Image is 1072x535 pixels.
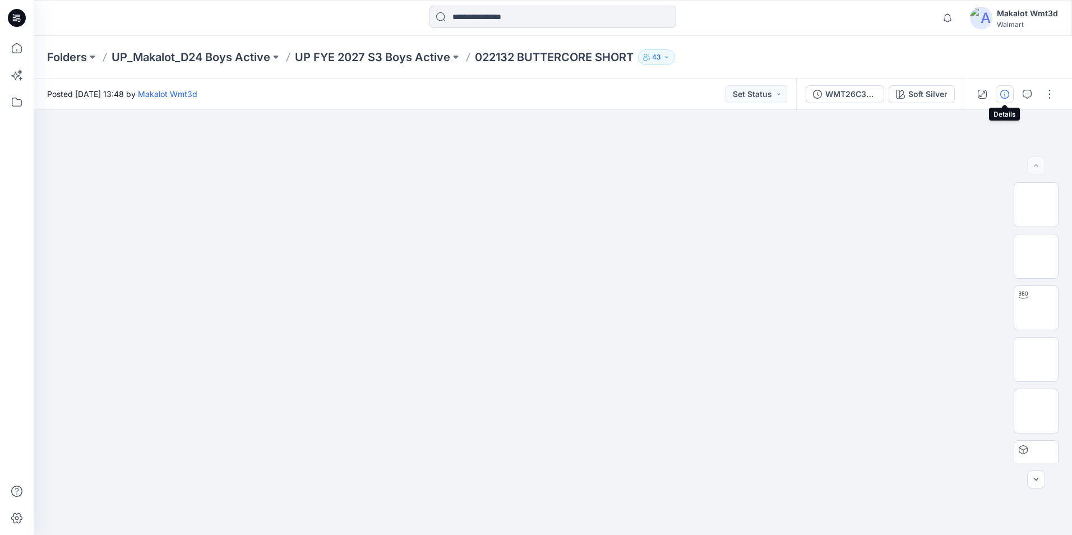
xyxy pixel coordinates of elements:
div: Makalot Wmt3d [997,7,1058,20]
a: UP FYE 2027 S3 Boys Active [295,49,450,65]
div: Soft Silver [908,88,948,100]
div: Walmart [997,20,1058,29]
button: Soft Silver [889,85,955,103]
a: UP_Makalot_D24 Boys Active [112,49,270,65]
p: 022132 BUTTERCORE SHORT [475,49,634,65]
div: WMT26C3G29_ADM_BUTTERCORE DRESS [825,88,877,100]
button: WMT26C3G29_ADM_BUTTERCORE DRESS [806,85,884,103]
p: 43 [652,51,661,63]
button: Details [996,85,1014,103]
a: Makalot Wmt3d [138,89,197,99]
span: Posted [DATE] 13:48 by [47,88,197,100]
button: 43 [638,49,675,65]
a: Folders [47,49,87,65]
img: avatar [970,7,992,29]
